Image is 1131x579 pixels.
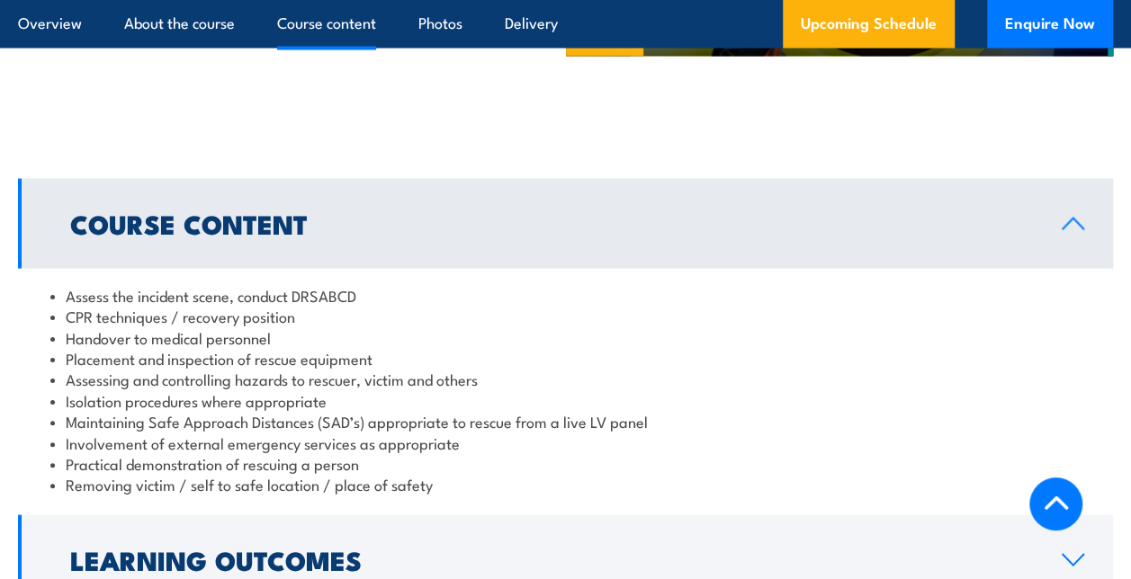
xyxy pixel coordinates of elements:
[50,327,1081,348] li: Handover to medical personnel
[50,432,1081,453] li: Involvement of external emergency services as appropriate
[50,390,1081,411] li: Isolation procedures where appropriate
[50,348,1081,369] li: Placement and inspection of rescue equipment
[50,306,1081,326] li: CPR techniques / recovery position
[50,474,1081,494] li: Removing victim / self to safe location / place of safety
[70,548,1033,571] h2: Learning Outcomes
[70,211,1033,235] h2: Course Content
[50,411,1081,432] li: Maintaining Safe Approach Distances (SAD’s) appropriate to rescue from a live LV panel
[50,369,1081,389] li: Assessing and controlling hazards to rescuer, victim and others
[18,179,1113,269] a: Course Content
[50,285,1081,306] li: Assess the incident scene, conduct DRSABCD
[50,453,1081,474] li: Practical demonstration of rescuing a person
